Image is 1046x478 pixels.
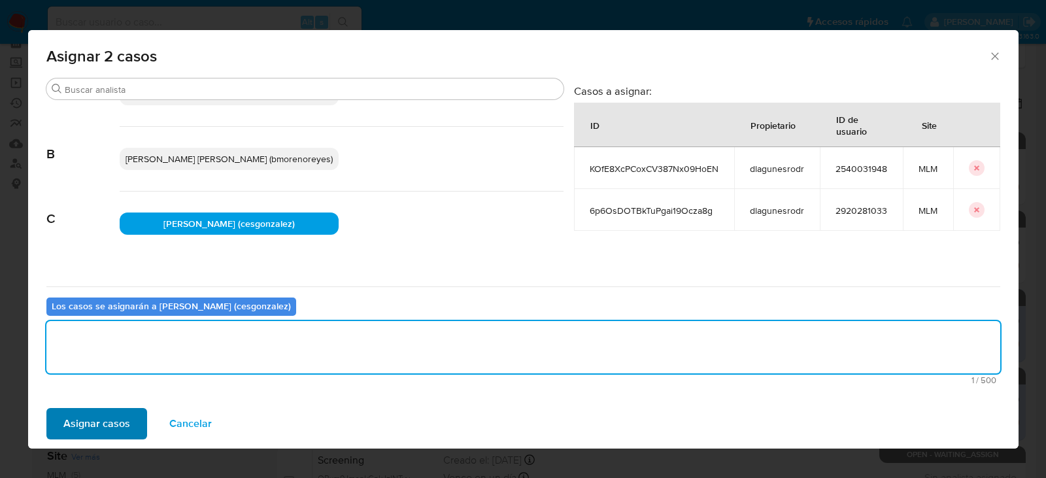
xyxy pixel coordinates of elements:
button: Cancelar [152,408,229,439]
span: 2540031948 [835,163,887,175]
button: icon-button [969,202,985,218]
span: [PERSON_NAME] [PERSON_NAME] (bmorenoreyes) [126,152,333,165]
div: ID [575,109,615,141]
button: icon-button [969,160,985,176]
div: [PERSON_NAME] [PERSON_NAME] (bmorenoreyes) [120,148,339,170]
div: Site [906,109,953,141]
span: Máximo 500 caracteres [50,376,996,384]
h3: Casos a asignar: [574,84,1000,97]
span: 6p6OsDOTBkTuPgai19Ocza8g [590,205,718,216]
div: [PERSON_NAME] (cesgonzalez) [120,213,339,235]
span: dlagunesrodr [750,205,804,216]
button: Cerrar ventana [988,50,1000,61]
div: Propietario [735,109,811,141]
input: Buscar analista [65,84,558,95]
div: assign-modal [28,30,1019,449]
span: 2920281033 [835,205,887,216]
span: Asignar 2 casos [46,48,989,64]
span: C [46,192,120,227]
b: Los casos se asignarán a [PERSON_NAME] (cesgonzalez) [52,299,291,313]
button: Asignar casos [46,408,147,439]
span: [PERSON_NAME] (cesgonzalez) [163,217,295,230]
span: dlagunesrodr [750,163,804,175]
button: Buscar [52,84,62,94]
span: Cancelar [169,409,212,438]
span: KOfE8XcPCoxCV387Nx09HoEN [590,163,718,175]
span: B [46,127,120,162]
span: MLM [919,163,937,175]
div: ID de usuario [820,103,902,146]
span: MLM [919,205,937,216]
span: Asignar casos [63,409,130,438]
